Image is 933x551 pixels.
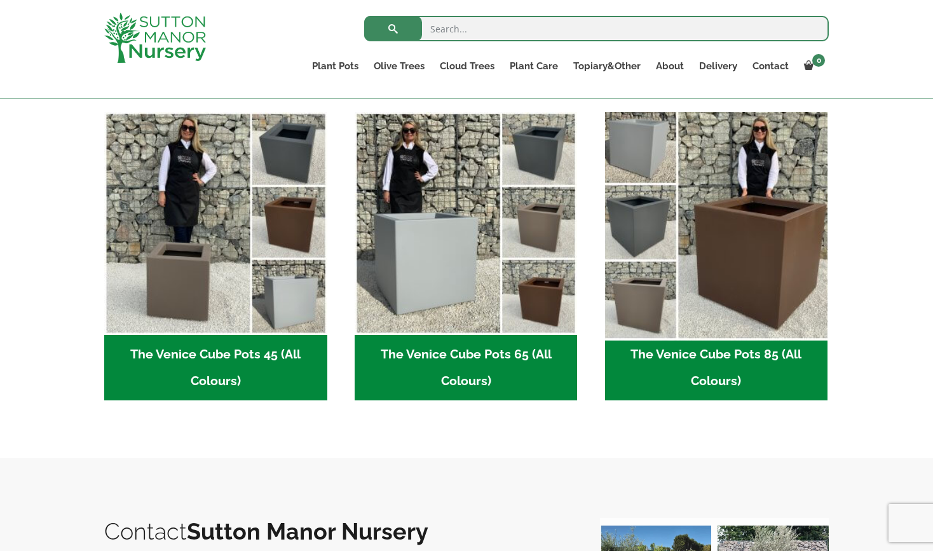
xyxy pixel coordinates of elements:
h2: The Venice Cube Pots 45 (All Colours) [104,335,327,401]
a: Plant Pots [304,57,366,75]
h2: The Venice Cube Pots 65 (All Colours) [355,335,578,401]
a: Cloud Trees [432,57,502,75]
img: logo [104,13,206,63]
h2: Contact [104,518,575,545]
b: Sutton Manor Nursery [187,518,428,545]
a: Visit product category The Venice Cube Pots 65 (All Colours) [355,112,578,400]
a: Plant Care [502,57,566,75]
a: 0 [796,57,829,75]
img: The Venice Cube Pots 65 (All Colours) [355,112,578,335]
a: Visit product category The Venice Cube Pots 85 (All Colours) [605,112,828,400]
a: About [648,57,691,75]
span: 0 [812,54,825,67]
a: Delivery [691,57,745,75]
a: Topiary&Other [566,57,648,75]
a: Olive Trees [366,57,432,75]
a: Visit product category The Venice Cube Pots 45 (All Colours) [104,112,327,400]
input: Search... [364,16,829,41]
img: The Venice Cube Pots 85 (All Colours) [599,106,833,340]
img: The Venice Cube Pots 45 (All Colours) [104,112,327,335]
a: Contact [745,57,796,75]
h2: The Venice Cube Pots 85 (All Colours) [605,335,828,401]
